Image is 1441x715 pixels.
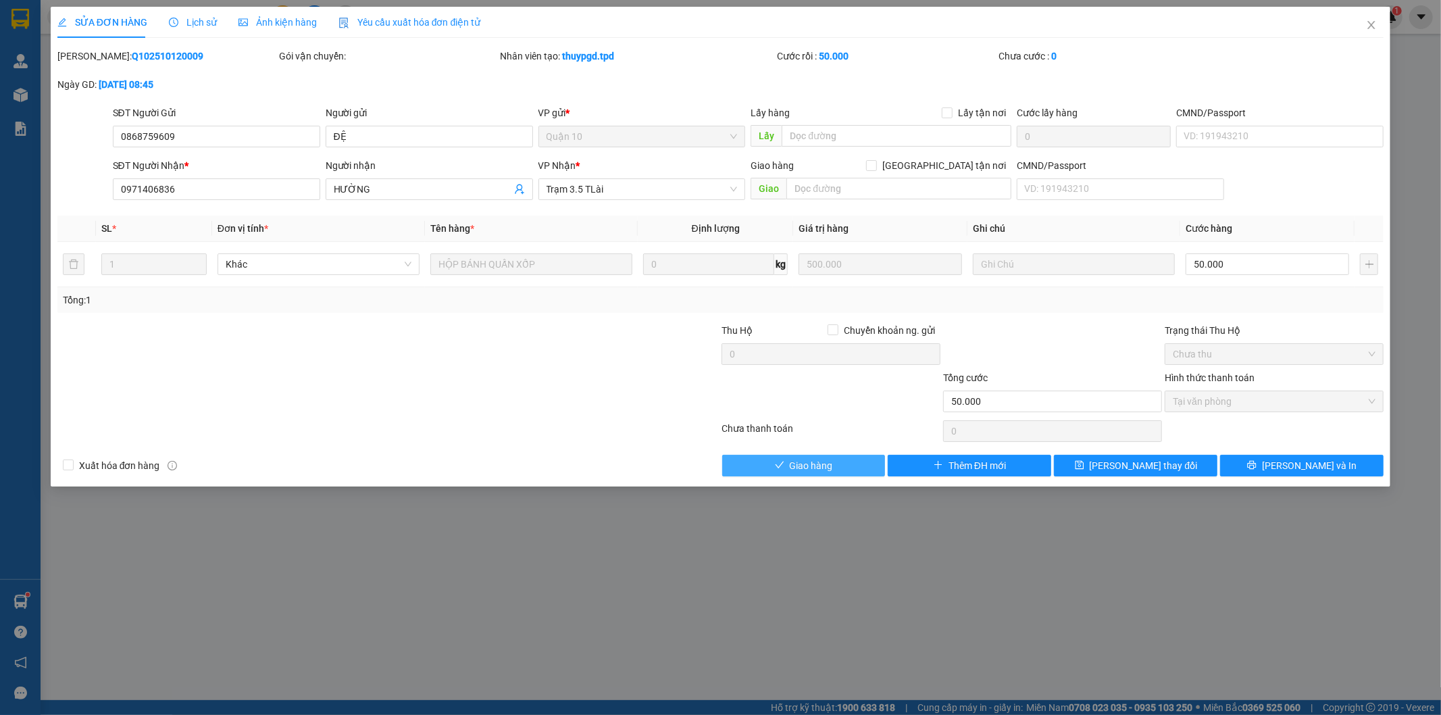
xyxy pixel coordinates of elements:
[99,79,153,90] b: [DATE] 08:45
[279,49,498,64] div: Gói vận chuyển:
[169,17,217,28] span: Lịch sử
[169,18,178,27] span: clock-circle
[953,105,1011,120] span: Lấy tận nơi
[819,51,849,61] b: 50.000
[11,79,120,95] div: 075088024797
[1220,455,1384,476] button: printer[PERSON_NAME] và In
[967,216,1180,242] th: Ghi chú
[838,323,940,338] span: Chuyển khoản ng. gửi
[998,49,1217,64] div: Chưa cước :
[113,105,320,120] div: SĐT Người Gửi
[949,458,1006,473] span: Thêm ĐH mới
[11,44,120,60] div: [PERSON_NAME]
[1173,391,1375,412] span: Tại văn phòng
[777,49,996,64] div: Cước rồi :
[1247,460,1257,471] span: printer
[1165,323,1384,338] div: Trạng thái Thu Hộ
[786,178,1011,199] input: Dọc đường
[430,223,474,234] span: Tên hàng
[1165,372,1255,383] label: Hình thức thanh toán
[547,179,738,199] span: Trạm 3.5 TLài
[877,158,1011,173] span: [GEOGRAPHIC_DATA] tận nơi
[326,158,533,173] div: Người nhận
[1051,51,1057,61] b: 0
[238,18,248,27] span: picture
[501,49,775,64] div: Nhân viên tạo:
[63,293,556,307] div: Tổng: 1
[1352,7,1390,45] button: Close
[57,49,276,64] div: [PERSON_NAME]:
[722,455,886,476] button: checkGiao hàng
[751,107,790,118] span: Lấy hàng
[129,44,213,60] div: thanh
[129,13,161,27] span: Nhận:
[168,461,177,470] span: info-circle
[1186,223,1232,234] span: Cước hàng
[774,253,788,275] span: kg
[1262,458,1357,473] span: [PERSON_NAME] và In
[1017,158,1224,173] div: CMND/Passport
[57,17,147,28] span: SỬA ĐƠN HÀNG
[1017,126,1171,147] input: Cước lấy hàng
[1360,253,1378,275] button: plus
[218,223,268,234] span: Đơn vị tính
[538,105,746,120] div: VP gửi
[57,18,67,27] span: edit
[57,77,276,92] div: Ngày GD:
[238,17,317,28] span: Ảnh kiện hàng
[1173,344,1375,364] span: Chưa thu
[782,125,1011,147] input: Dọc đường
[888,455,1051,476] button: plusThêm ĐH mới
[1054,455,1217,476] button: save[PERSON_NAME] thay đổi
[63,253,84,275] button: delete
[692,223,740,234] span: Định lượng
[226,254,411,274] span: Khác
[326,105,533,120] div: Người gửi
[11,11,120,44] div: Trạm 3.5 TLài
[563,51,615,61] b: thuypgd.tpd
[751,160,794,171] span: Giao hàng
[1176,105,1384,120] div: CMND/Passport
[943,372,988,383] span: Tổng cước
[790,458,833,473] span: Giao hàng
[722,325,753,336] span: Thu Hộ
[11,13,32,27] span: Gửi:
[799,253,962,275] input: 0
[934,460,943,471] span: plus
[338,17,481,28] span: Yêu cầu xuất hóa đơn điện tử
[132,51,203,61] b: Q102510120009
[799,223,849,234] span: Giá trị hàng
[1090,458,1198,473] span: [PERSON_NAME] thay đổi
[721,421,942,445] div: Chưa thanh toán
[1017,107,1078,118] label: Cước lấy hàng
[430,253,632,275] input: VD: Bàn, Ghế
[129,11,213,44] div: Quận 10
[751,178,786,199] span: Giao
[113,158,320,173] div: SĐT Người Nhận
[1075,460,1084,471] span: save
[775,460,784,471] span: check
[538,160,576,171] span: VP Nhận
[514,184,525,195] span: user-add
[74,458,166,473] span: Xuất hóa đơn hàng
[1366,20,1377,30] span: close
[338,18,349,28] img: icon
[973,253,1175,275] input: Ghi Chú
[751,125,782,147] span: Lấy
[101,223,112,234] span: SL
[547,126,738,147] span: Quận 10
